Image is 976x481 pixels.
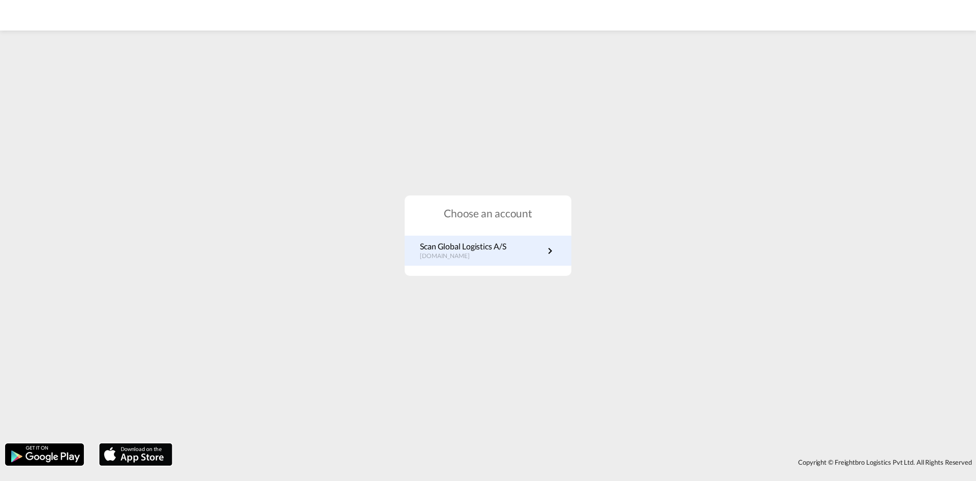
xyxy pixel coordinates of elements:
[98,442,173,467] img: apple.png
[420,252,506,261] p: [DOMAIN_NAME]
[544,245,556,257] md-icon: icon-chevron-right
[420,241,556,261] a: Scan Global Logistics A/S[DOMAIN_NAME]
[177,454,976,471] div: Copyright © Freightbro Logistics Pvt Ltd. All Rights Reserved
[405,206,571,220] h1: Choose an account
[4,442,85,467] img: google.png
[420,241,506,252] p: Scan Global Logistics A/S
